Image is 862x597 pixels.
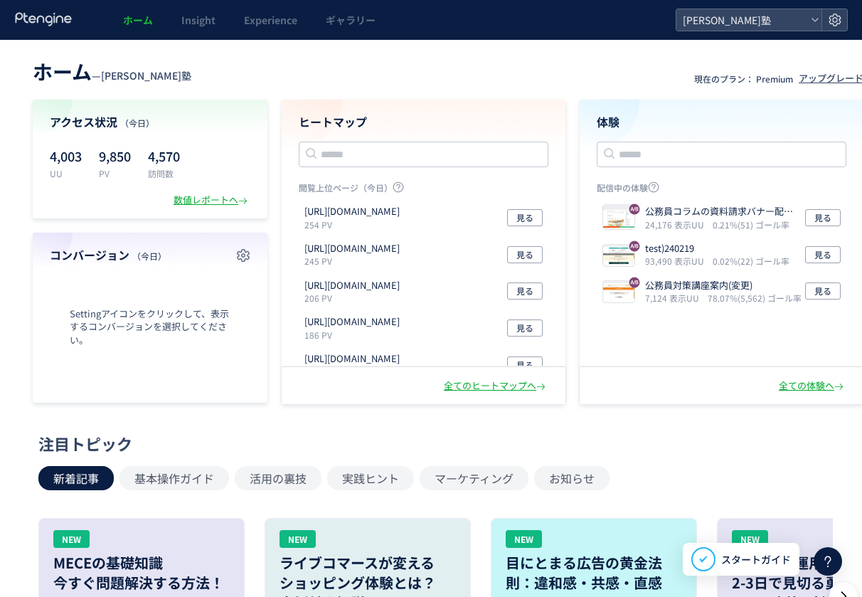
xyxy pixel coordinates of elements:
[645,279,796,292] p: 公務員対策講座案内(変更)
[516,356,533,374] span: 見る
[679,9,805,31] span: [PERSON_NAME]塾
[597,181,846,199] p: 配信中の体験
[123,13,153,27] span: ホーム
[805,282,841,300] button: 見る
[506,530,542,548] div: NEW
[603,209,634,229] img: 497df3f84ae548abe0fab360a30216e31739237514747.jpeg
[645,205,799,218] p: 公務員コラムの資料請求バナー配置テスト
[326,13,376,27] span: ギャラリー
[304,279,400,292] p: https://itojuku.co.jp/shiken/shihoshoshi/index.html
[444,379,548,393] div: 全てのヒートマップへ
[101,68,191,83] span: [PERSON_NAME]塾
[603,282,634,302] img: 6c84dd93a7dd569e0bd538650c4e8c701708393281779.jpeg
[507,246,543,263] button: 見る
[814,282,831,300] span: 見る
[645,292,705,304] i: 7,124 表示UU
[38,466,114,490] button: 新着記事
[38,433,851,455] div: 注目トピック
[507,356,543,374] button: 見る
[148,167,180,179] p: 訪問数
[708,292,802,304] i: 78.07%(5,562) ゴール率
[132,250,166,262] span: （今日）
[516,209,533,226] span: 見る
[119,466,229,490] button: 基本操作ガイド
[120,117,154,129] span: （今日）
[721,552,791,567] span: スタートガイド
[50,167,82,179] p: UU
[304,218,405,231] p: 254 PV
[280,530,316,548] div: NEW
[304,255,405,267] p: 245 PV
[33,57,191,85] div: —
[507,282,543,300] button: 見る
[732,530,768,548] div: NEW
[235,466,321,490] button: 活用の裏技
[713,255,789,267] i: 0.02%(22) ゴール率
[299,181,548,199] p: 閲覧上位ページ（今日）
[814,209,831,226] span: 見る
[603,246,634,266] img: 9306c7ef4efe250a567c274770da75331732529671109.jpeg
[304,329,405,341] p: 186 PV
[299,114,548,130] h4: ヒートマップ
[597,114,846,130] h4: 体験
[507,319,543,337] button: 見る
[645,255,710,267] i: 93,490 表示UU
[53,553,230,593] h3: MECEの基礎知識 今すぐ問題解決する方法！
[645,218,710,231] i: 24,176 表示UU
[304,366,405,378] p: 171 PV
[304,352,400,366] p: https://itojuku.co.jp/shiken/shihoshoshi/kouza/nyumon/index.html
[50,114,250,130] h4: アクセス状況
[304,292,405,304] p: 206 PV
[50,307,250,347] span: Settingアイコンをクリックして、表示するコンバージョンを選択してください。
[516,246,533,263] span: 見る
[516,319,533,337] span: 見る
[53,530,90,548] div: NEW
[181,13,215,27] span: Insight
[244,13,297,27] span: Experience
[713,218,789,231] i: 0.21%(51) ゴール率
[174,194,250,207] div: 数値レポートへ
[814,246,831,263] span: 見る
[779,379,846,393] div: 全ての体験へ
[148,144,180,167] p: 4,570
[507,209,543,226] button: 見る
[304,205,400,218] p: https://itojuku.co.jp/shiken/gyosei/index.html
[99,144,131,167] p: 9,850
[304,315,400,329] p: https://itojuku.co.jp/shiken/shihou/kouza/nyumon/index.html
[420,466,528,490] button: マーケティング
[50,247,250,263] h4: コンバージョン
[694,73,793,85] p: 現在のプラン： Premium
[50,144,82,167] p: 4,003
[506,553,682,593] h3: 目にとまる広告の黄金法則：違和感・共感・直感
[534,466,610,490] button: お知らせ
[327,466,414,490] button: 実践ヒント
[805,209,841,226] button: 見る
[99,167,131,179] p: PV
[516,282,533,300] span: 見る
[304,242,400,255] p: https://itojuku.co.jp/shiho_column/articles/houkadaigakuin-ranking2024.html
[645,242,784,255] p: test)240219
[33,57,92,85] span: ホーム
[805,246,841,263] button: 見る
